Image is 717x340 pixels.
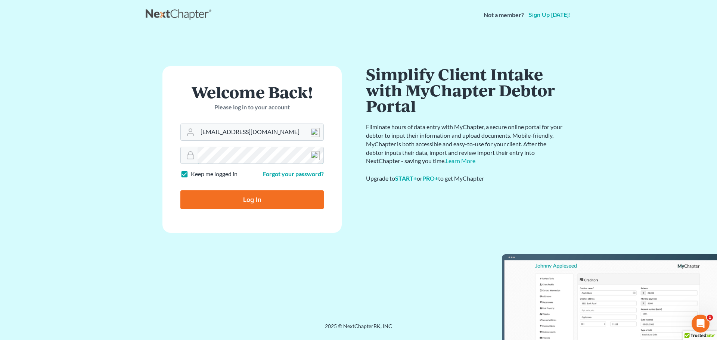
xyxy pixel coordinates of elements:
[707,315,713,321] span: 1
[446,157,475,164] a: Learn More
[180,84,324,100] h1: Welcome Back!
[484,11,524,19] strong: Not a member?
[191,170,238,178] label: Keep me logged in
[527,12,571,18] a: Sign up [DATE]!
[180,103,324,112] p: Please log in to your account
[311,151,320,160] img: npw-badge-icon-locked.svg
[692,315,710,333] iframe: Intercom live chat
[395,175,417,182] a: START+
[422,175,438,182] a: PRO+
[366,123,564,165] p: Eliminate hours of data entry with MyChapter, a secure online portal for your debtor to input the...
[146,322,571,336] div: 2025 © NextChapterBK, INC
[366,66,564,114] h1: Simplify Client Intake with MyChapter Debtor Portal
[198,124,323,140] input: Email Address
[311,128,320,137] img: npw-badge-icon-locked.svg
[263,170,324,177] a: Forgot your password?
[366,174,564,183] div: Upgrade to or to get MyChapter
[180,190,324,209] input: Log In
